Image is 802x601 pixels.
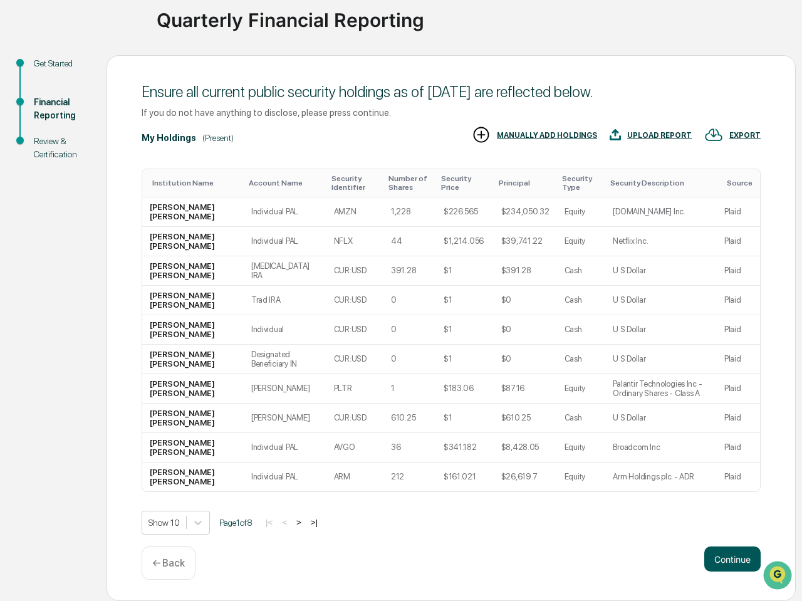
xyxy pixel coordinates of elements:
td: 1,228 [383,197,436,227]
div: Financial Reporting [34,96,86,122]
span: Preclearance [25,158,81,170]
div: Toggle SortBy [249,179,321,187]
td: [PERSON_NAME] [244,404,326,433]
td: [MEDICAL_DATA] IRA [244,256,326,286]
td: Individual PAL [244,197,326,227]
td: $1 [436,345,494,374]
div: Start new chat [43,96,206,108]
td: PLTR [326,374,383,404]
td: Plaid [717,227,760,256]
td: [PERSON_NAME] [PERSON_NAME] [142,315,244,345]
td: $26,619.7 [494,463,557,491]
button: Continue [704,546,761,572]
div: Toggle SortBy [499,179,552,187]
td: U S Dollar [605,345,716,374]
td: Plaid [717,404,760,433]
td: 0 [383,286,436,315]
td: NFLX [326,227,383,256]
td: Individual PAL [244,463,326,491]
td: $161.021 [436,463,494,491]
td: U S Dollar [605,404,716,433]
td: Cash [557,315,606,345]
td: Cash [557,404,606,433]
td: 36 [383,433,436,463]
p: ← Back [152,557,185,569]
a: 🖐️Preclearance [8,153,86,175]
td: [PERSON_NAME] [PERSON_NAME] [142,197,244,227]
td: [PERSON_NAME] [PERSON_NAME] [142,463,244,491]
td: 212 [383,463,436,491]
td: Individual PAL [244,227,326,256]
td: $1,214.056 [436,227,494,256]
td: $0 [494,315,557,345]
td: [PERSON_NAME] [PERSON_NAME] [142,345,244,374]
td: [DOMAIN_NAME] Inc. [605,197,716,227]
td: U S Dollar [605,256,716,286]
a: Powered byPylon [88,212,152,222]
td: $0 [494,345,557,374]
td: $8,428.05 [494,433,557,463]
td: [PERSON_NAME] [244,374,326,404]
div: 🔎 [13,183,23,193]
td: Equity [557,463,606,491]
div: MANUALLY ADD HOLDINGS [497,131,597,140]
div: 🖐️ [13,159,23,169]
div: UPLOAD REPORT [627,131,692,140]
td: Plaid [717,463,760,491]
td: AVGO [326,433,383,463]
button: >| [307,517,321,528]
div: 🗄️ [91,159,101,169]
td: $1 [436,404,494,433]
td: Designated Beneficiary IN [244,345,326,374]
td: 1 [383,374,436,404]
td: Arm Holdings plc. - ADR [605,463,716,491]
td: [PERSON_NAME] [PERSON_NAME] [142,433,244,463]
td: Plaid [717,315,760,345]
img: EXPORT [704,125,723,144]
div: We're available if you need us! [43,108,159,118]
td: AMZN [326,197,383,227]
td: CUR:USD [326,404,383,433]
td: Netflix Inc. [605,227,716,256]
td: [PERSON_NAME] [PERSON_NAME] [142,374,244,404]
button: Start new chat [213,100,228,115]
td: Broadcom Inc [605,433,716,463]
td: 0 [383,345,436,374]
div: Toggle SortBy [388,174,431,192]
td: Individual PAL [244,433,326,463]
span: Data Lookup [25,182,79,194]
td: CUR:USD [326,286,383,315]
div: My Holdings [142,133,196,143]
td: 391.28 [383,256,436,286]
td: $39,741.22 [494,227,557,256]
div: Review & Certification [34,135,86,161]
div: Ensure all current public security holdings as of [DATE] are reflected below. [142,83,761,101]
p: How can we help? [13,26,228,46]
td: [PERSON_NAME] [PERSON_NAME] [142,404,244,433]
td: $0 [494,286,557,315]
img: UPLOAD REPORT [610,125,621,144]
td: Plaid [717,433,760,463]
div: Get Started [34,57,86,70]
button: |< [262,517,276,528]
td: U S Dollar [605,286,716,315]
td: $610.25 [494,404,557,433]
div: If you do not have anything to disclose, please press continue. [142,107,761,118]
td: Equity [557,227,606,256]
div: (Present) [202,133,234,143]
a: 🔎Data Lookup [8,177,84,199]
td: Plaid [717,374,760,404]
td: CUR:USD [326,256,383,286]
td: Individual [244,315,326,345]
td: Plaid [717,345,760,374]
td: [PERSON_NAME] [PERSON_NAME] [142,286,244,315]
div: Toggle SortBy [331,174,378,192]
div: Toggle SortBy [610,179,711,187]
div: Toggle SortBy [562,174,601,192]
td: $226.565 [436,197,494,227]
td: Plaid [717,197,760,227]
td: Cash [557,286,606,315]
td: $1 [436,315,494,345]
